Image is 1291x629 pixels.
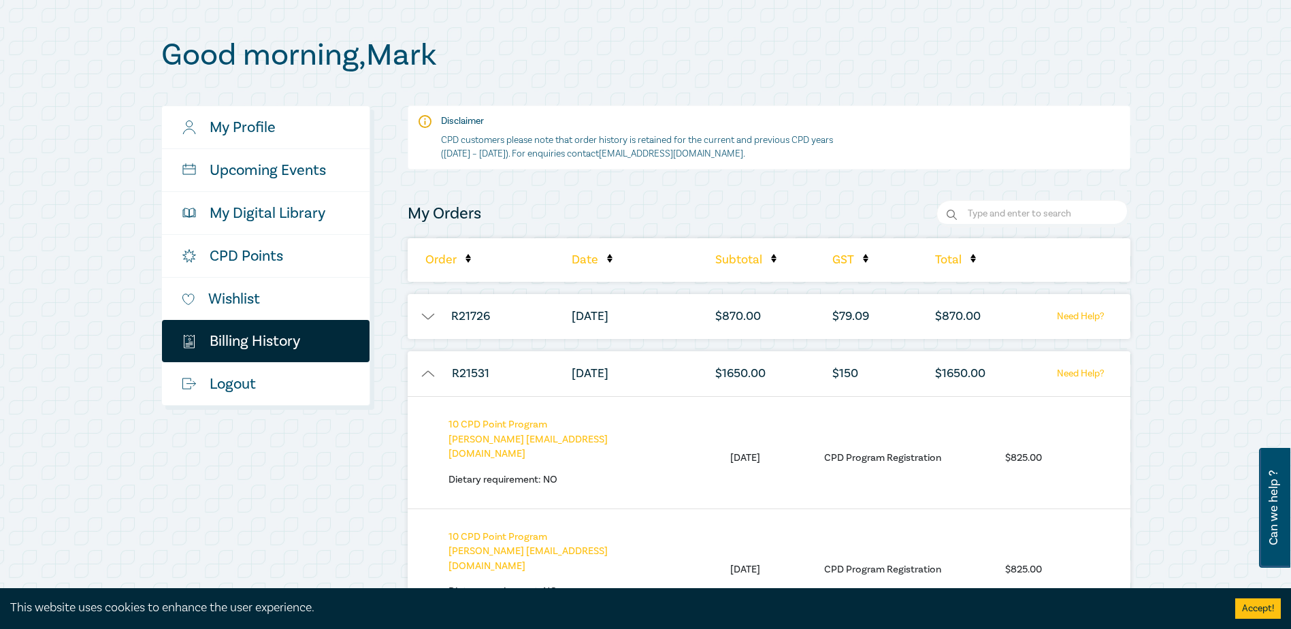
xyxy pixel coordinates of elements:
li: $ 825.00 [1005,562,1042,577]
h4: My Orders [408,203,481,225]
li: Order [408,238,534,282]
p: Dietary requirement: [448,472,666,487]
li: CPD Program Registration [824,451,941,466]
span: Can we help ? [1267,456,1280,560]
a: My Profile [162,106,370,148]
li: [DATE] [565,351,677,396]
input: Search [936,200,1130,227]
p: Dietary requirement: [448,584,666,599]
span: no [543,585,557,598]
li: Date [565,238,677,282]
a: Upcoming Events [162,149,370,191]
li: $ 150 [826,351,897,396]
li: $ 870.00 [708,294,794,339]
a: Need Help? [1038,308,1123,325]
a: My Digital Library [162,192,370,234]
a: $Billing History [162,320,370,362]
p: [PERSON_NAME] [EMAIL_ADDRESS][DOMAIN_NAME] [448,417,666,462]
li: Subtotal [708,238,794,282]
button: Accept cookies [1235,598,1281,619]
a: 10 CPD Point Program [448,530,547,543]
li: CPD Program Registration [824,562,941,577]
span: no [543,473,557,486]
a: 10 CPD Point Program [448,418,547,431]
li: Total [928,238,1000,282]
a: Wishlist [162,278,370,320]
li: [DATE] [730,451,760,466]
tspan: $ [185,337,188,343]
li: [DATE] [565,294,677,339]
li: [DATE] [730,562,760,577]
li: R21531 [408,351,534,396]
h1: Good morning , Mark [161,37,1130,73]
li: $ 825.00 [1005,451,1042,466]
p: [PERSON_NAME] [EMAIL_ADDRESS][DOMAIN_NAME] [448,530,666,574]
a: CPD Points [162,235,370,277]
p: CPD customers please note that order history is retained for the current and previous CPD years (... [441,133,860,161]
strong: Disclaimer [441,115,484,127]
a: Need Help? [1038,366,1123,383]
li: $ 1650.00 [928,351,1000,396]
a: Logout [162,363,370,405]
li: GST [826,238,897,282]
li: R21726 [408,294,534,339]
li: $ 79.09 [826,294,897,339]
div: This website uses cookies to enhance the user experience. [10,599,1215,617]
li: $ 1650.00 [708,351,794,396]
li: $ 870.00 [928,294,1000,339]
a: [EMAIL_ADDRESS][DOMAIN_NAME] [599,148,743,160]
